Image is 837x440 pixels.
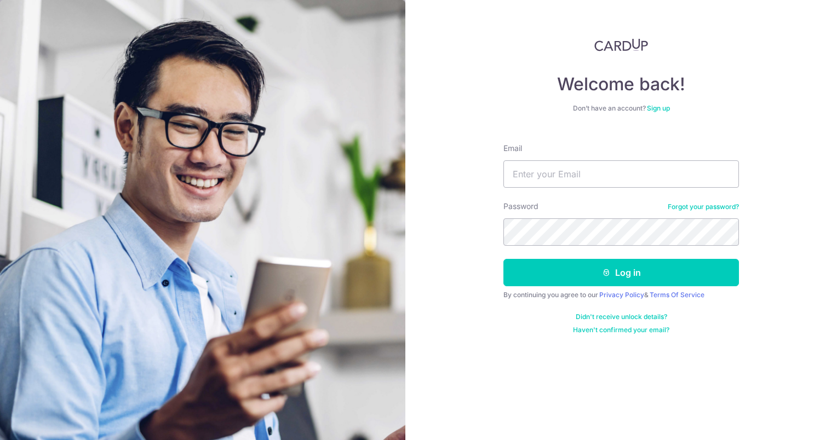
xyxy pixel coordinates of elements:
[599,291,644,299] a: Privacy Policy
[668,202,739,211] a: Forgot your password?
[594,38,648,51] img: CardUp Logo
[503,259,739,286] button: Log in
[503,291,739,299] div: By continuing you agree to our &
[576,312,667,321] a: Didn't receive unlock details?
[650,291,704,299] a: Terms Of Service
[503,73,739,95] h4: Welcome back!
[573,326,669,334] a: Haven't confirmed your email?
[647,104,670,112] a: Sign up
[503,201,538,212] label: Password
[503,143,522,154] label: Email
[503,104,739,113] div: Don’t have an account?
[503,160,739,188] input: Enter your Email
